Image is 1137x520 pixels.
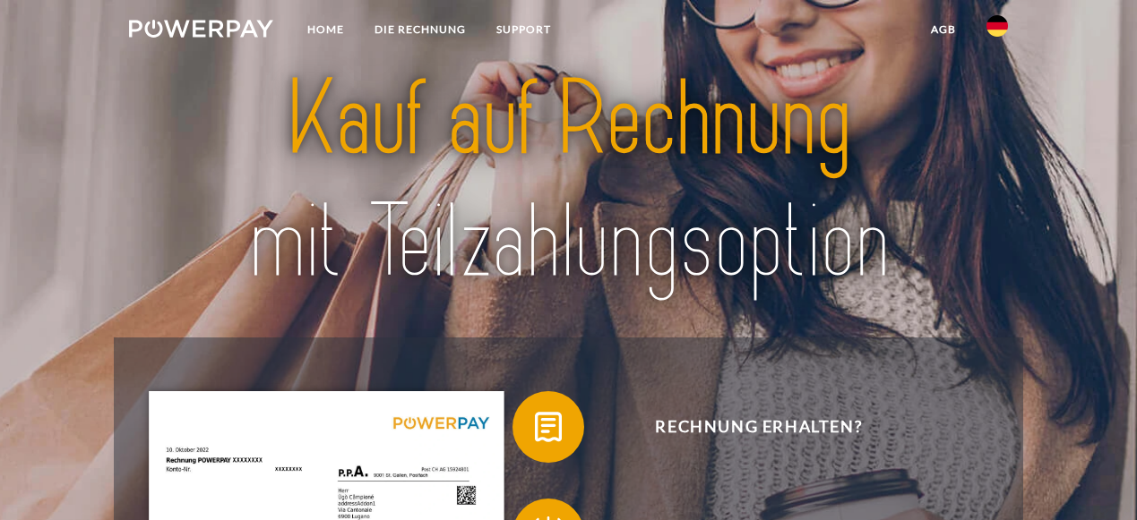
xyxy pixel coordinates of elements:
button: Rechnung erhalten? [513,391,978,463]
a: Home [292,13,359,46]
img: qb_bill.svg [526,405,571,449]
a: agb [916,13,971,46]
iframe: Schaltfläche zum Öffnen des Messaging-Fensters [1065,448,1123,506]
a: DIE RECHNUNG [359,13,481,46]
img: logo-powerpay-white.svg [129,20,273,38]
img: title-powerpay_de.svg [172,52,965,310]
span: Rechnung erhalten? [539,391,978,463]
img: de [986,15,1008,37]
a: SUPPORT [481,13,566,46]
